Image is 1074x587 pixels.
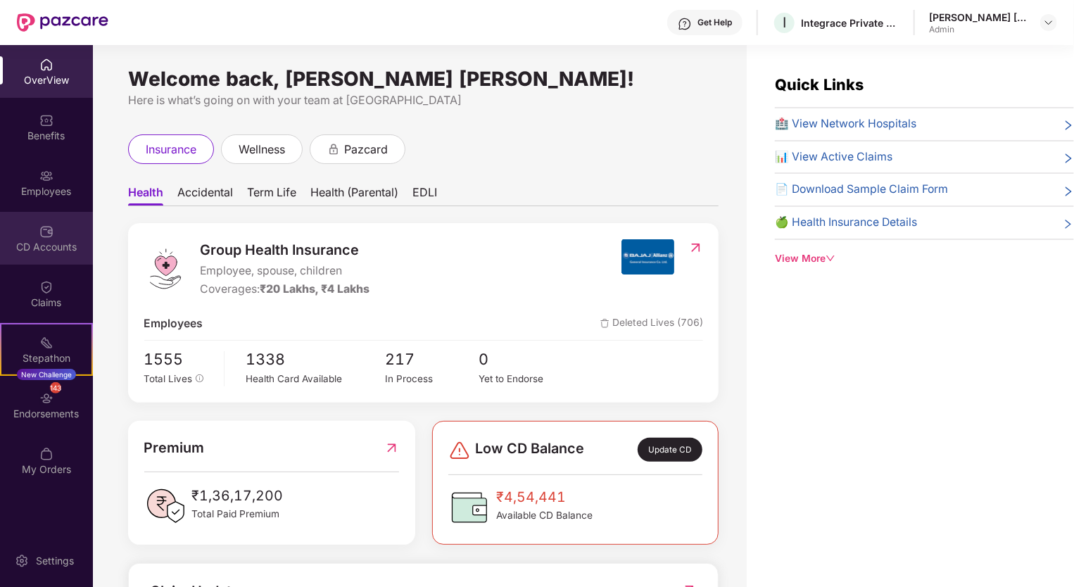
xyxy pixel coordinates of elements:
span: Low CD Balance [475,438,584,462]
img: svg+xml;base64,PHN2ZyBpZD0iQmVuZWZpdHMiIHhtbG5zPSJodHRwOi8vd3d3LnczLm9yZy8yMDAwL3N2ZyIgd2lkdGg9Ij... [39,113,53,127]
img: svg+xml;base64,PHN2ZyBpZD0iQ0RfQWNjb3VudHMiIGRhdGEtbmFtZT0iQ0QgQWNjb3VudHMiIHhtbG5zPSJodHRwOi8vd3... [39,225,53,239]
img: svg+xml;base64,PHN2ZyBpZD0iRW5kb3JzZW1lbnRzIiB4bWxucz0iaHR0cDovL3d3dy53My5vcmcvMjAwMC9zdmciIHdpZH... [39,391,53,405]
span: Health (Parental) [310,185,398,206]
span: Total Lives [144,373,193,384]
span: insurance [146,141,196,158]
span: ₹4,54,441 [496,486,593,508]
img: logo [144,248,187,290]
span: right [1063,118,1074,133]
img: svg+xml;base64,PHN2ZyBpZD0iRW1wbG95ZWVzIiB4bWxucz0iaHR0cDovL3d3dy53My5vcmcvMjAwMC9zdmciIHdpZHRoPS... [39,169,53,183]
span: right [1063,151,1074,166]
img: svg+xml;base64,PHN2ZyBpZD0iTXlfT3JkZXJzIiBkYXRhLW5hbWU9Ik15IE9yZGVycyIgeG1sbnM9Imh0dHA6Ly93d3cudz... [39,447,53,461]
span: Employee, spouse, children [201,263,370,280]
span: Available CD Balance [496,508,593,524]
span: EDLI [412,185,437,206]
div: View More [775,251,1074,267]
span: Health [128,185,163,206]
div: [PERSON_NAME] [PERSON_NAME] [929,11,1028,24]
span: Quick Links [775,75,864,94]
img: CDBalanceIcon [448,486,491,529]
span: right [1063,217,1074,232]
img: svg+xml;base64,PHN2ZyBpZD0iRHJvcGRvd24tMzJ4MzIiIHhtbG5zPSJodHRwOi8vd3d3LnczLm9yZy8yMDAwL3N2ZyIgd2... [1043,17,1054,28]
span: ₹1,36,17,200 [192,485,284,507]
div: 143 [50,382,61,393]
div: animation [327,142,340,155]
span: ₹20 Lakhs, ₹4 Lakhs [260,282,370,296]
span: 0 [479,348,571,372]
img: svg+xml;base64,PHN2ZyBpZD0iQ2xhaW0iIHhtbG5zPSJodHRwOi8vd3d3LnczLm9yZy8yMDAwL3N2ZyIgd2lkdGg9IjIwIi... [39,280,53,294]
img: svg+xml;base64,PHN2ZyBpZD0iU2V0dGluZy0yMHgyMCIgeG1sbnM9Imh0dHA6Ly93d3cudzMub3JnLzIwMDAvc3ZnIiB3aW... [15,554,29,568]
span: 📄 Download Sample Claim Form [775,181,948,198]
img: RedirectIcon [688,241,703,255]
img: deleteIcon [600,319,609,328]
span: 1555 [144,348,214,372]
div: Yet to Endorse [479,372,571,386]
div: Integrace Private Limited [801,16,899,30]
img: svg+xml;base64,PHN2ZyB4bWxucz0iaHR0cDovL3d3dy53My5vcmcvMjAwMC9zdmciIHdpZHRoPSIyMSIgaGVpZ2h0PSIyMC... [39,336,53,350]
span: I [783,14,786,31]
div: Get Help [697,17,732,28]
div: In Process [385,372,478,386]
span: Total Paid Premium [192,507,284,522]
div: Stepathon [1,351,91,365]
div: Settings [32,554,78,568]
div: New Challenge [17,369,76,380]
div: Welcome back, [PERSON_NAME] [PERSON_NAME]! [128,73,719,84]
span: pazcard [344,141,388,158]
img: svg+xml;base64,PHN2ZyBpZD0iSGVscC0zMngzMiIgeG1sbnM9Imh0dHA6Ly93d3cudzMub3JnLzIwMDAvc3ZnIiB3aWR0aD... [678,17,692,31]
div: Update CD [638,438,702,462]
span: down [826,253,835,263]
div: Here is what’s going on with your team at [GEOGRAPHIC_DATA] [128,91,719,109]
img: svg+xml;base64,PHN2ZyBpZD0iSG9tZSIgeG1sbnM9Imh0dHA6Ly93d3cudzMub3JnLzIwMDAvc3ZnIiB3aWR0aD0iMjAiIG... [39,58,53,72]
span: Premium [144,437,205,459]
div: Health Card Available [246,372,386,386]
span: 1338 [246,348,386,372]
span: Group Health Insurance [201,239,370,261]
div: Admin [929,24,1028,35]
img: New Pazcare Logo [17,13,108,32]
span: Deleted Lives (706) [600,315,703,333]
span: right [1063,184,1074,198]
span: Accidental [177,185,233,206]
span: info-circle [196,374,204,383]
span: Term Life [247,185,296,206]
img: insurerIcon [621,239,674,274]
span: Employees [144,315,203,333]
div: Coverages: [201,281,370,298]
img: RedirectIcon [384,437,399,459]
span: 217 [385,348,478,372]
img: PaidPremiumIcon [144,485,187,527]
span: wellness [239,141,285,158]
span: 📊 View Active Claims [775,149,892,166]
img: svg+xml;base64,PHN2ZyBpZD0iRGFuZ2VyLTMyeDMyIiB4bWxucz0iaHR0cDovL3d3dy53My5vcmcvMjAwMC9zdmciIHdpZH... [448,439,471,462]
span: 🍏 Health Insurance Details [775,214,917,232]
span: 🏥 View Network Hospitals [775,115,916,133]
